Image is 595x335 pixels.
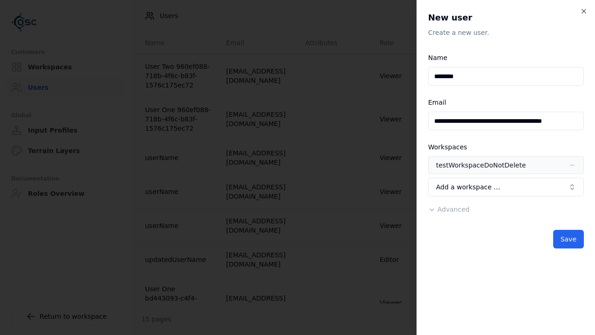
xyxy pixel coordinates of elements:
[436,161,526,170] div: testWorkspaceDoNotDelete
[428,205,469,214] button: Advanced
[428,11,584,24] h2: New user
[428,99,446,106] label: Email
[428,28,584,37] p: Create a new user.
[436,182,500,192] span: Add a workspace …
[428,54,447,61] label: Name
[437,206,469,213] span: Advanced
[553,230,584,248] button: Save
[428,143,467,151] label: Workspaces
